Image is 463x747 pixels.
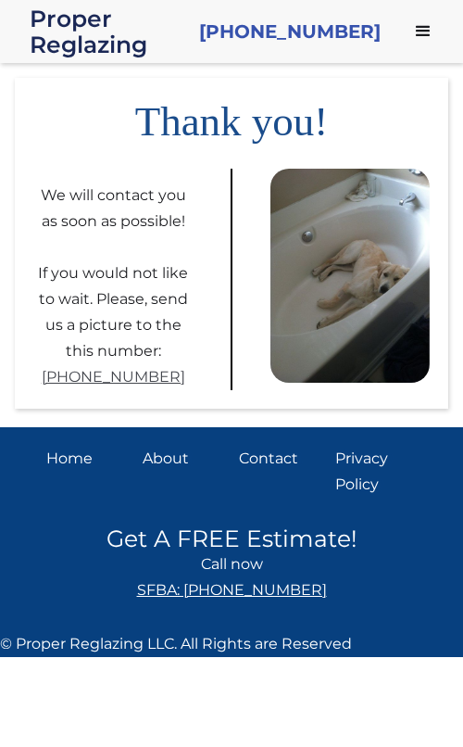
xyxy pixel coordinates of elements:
a: home [30,6,184,57]
a: About [143,446,224,498]
div: Contact [239,446,320,472]
a: [PHONE_NUMBER] [42,364,185,390]
div: menu [395,4,451,59]
a: Contact [239,446,320,498]
div: Home [46,446,128,472]
a: Privacy Policy [335,446,417,498]
a: [PHONE_NUMBER] [199,19,381,44]
div: About [143,446,224,472]
a: Home [46,446,128,498]
h1: Thank you! [15,78,448,150]
div: Proper Reglazing [30,6,184,57]
div: We will contact you as soon as possible! If you would not like to wait. Please, send us a picture... [33,169,193,364]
